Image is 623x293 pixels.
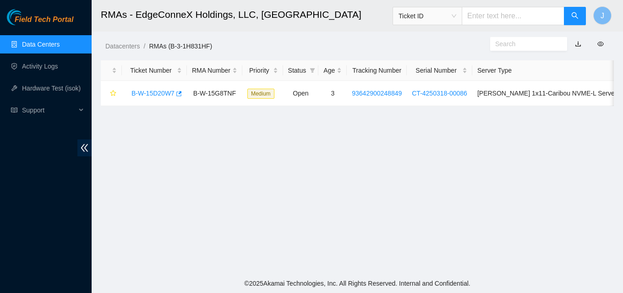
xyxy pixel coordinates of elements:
span: star [110,90,116,97]
img: Akamai Technologies [7,9,46,25]
span: J [601,10,604,21]
span: filter [308,64,317,77]
a: Hardware Test (isok) [22,85,81,92]
span: double-left [77,139,92,156]
span: eye [597,41,604,47]
span: search [571,12,579,21]
a: Akamai TechnologiesField Tech Portal [7,16,73,28]
input: Search [495,39,555,49]
td: Open [283,81,319,106]
a: CT-4250318-00086 [412,90,467,97]
a: Activity Logs [22,63,58,70]
span: Ticket ID [399,9,456,23]
button: J [593,6,612,25]
button: search [564,7,586,25]
span: Field Tech Portal [15,16,73,24]
input: Enter text here... [462,7,564,25]
span: Medium [247,89,274,99]
footer: © 2025 Akamai Technologies, Inc. All Rights Reserved. Internal and Confidential. [92,274,623,293]
a: RMAs (B-3-1H831HF) [149,43,212,50]
button: star [106,86,117,101]
a: 93642900248849 [352,90,402,97]
span: filter [310,68,315,73]
td: 3 [318,81,347,106]
td: B-W-15G8TNF [187,81,242,106]
span: / [143,43,145,50]
a: Datacenters [105,43,140,50]
span: Status [288,65,306,75]
span: Support [22,101,76,119]
a: download [575,40,581,48]
span: read [11,107,17,113]
a: B-W-15D20W7 [131,90,175,97]
a: Data Centers [22,41,60,48]
button: download [568,37,588,51]
th: Tracking Number [347,60,407,81]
